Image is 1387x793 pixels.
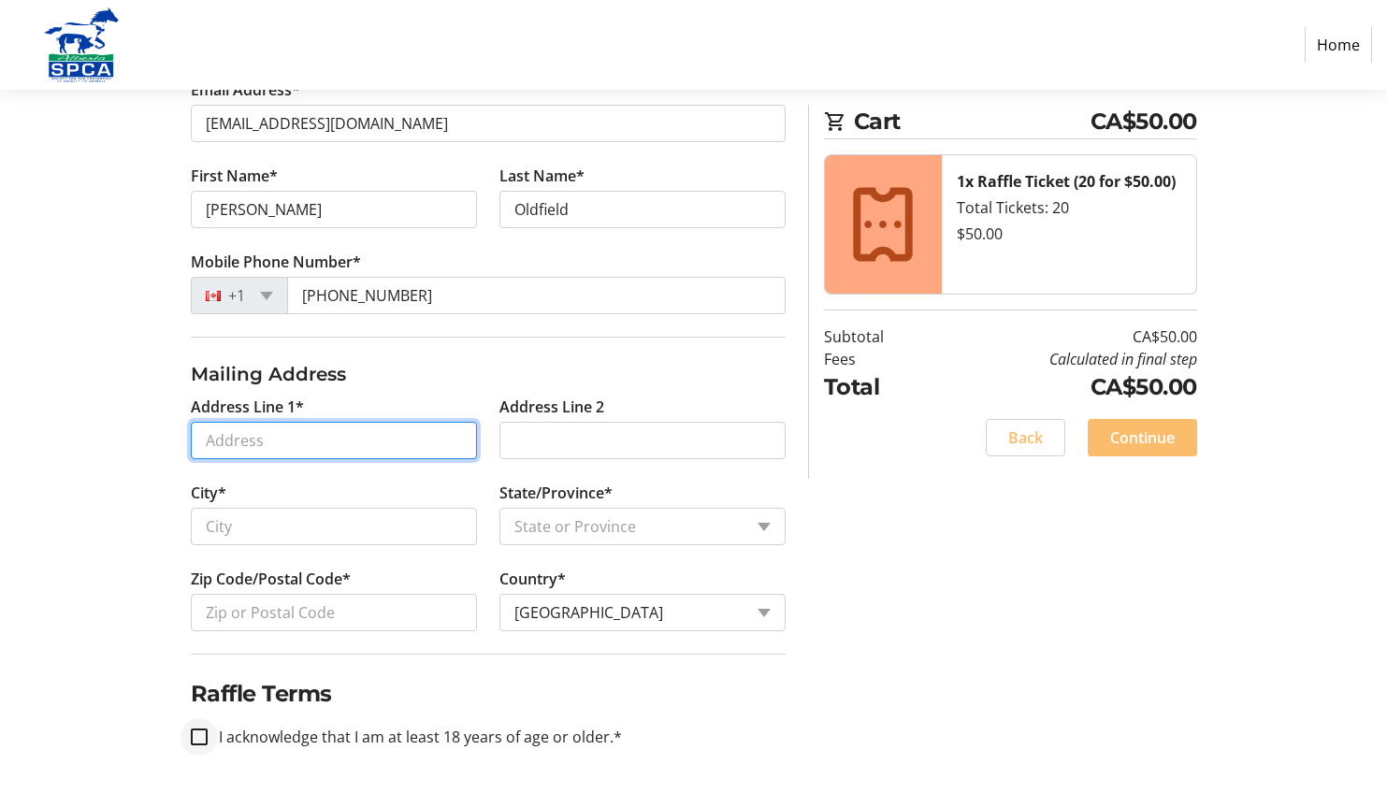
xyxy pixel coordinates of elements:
[191,79,300,101] label: Email Address*
[986,419,1065,456] button: Back
[15,7,148,82] img: Alberta SPCA's Logo
[191,677,786,711] h2: Raffle Terms
[932,325,1197,348] td: CA$50.00
[824,325,932,348] td: Subtotal
[191,396,304,418] label: Address Line 1*
[191,360,786,388] h3: Mailing Address
[1305,27,1372,63] a: Home
[499,482,613,504] label: State/Province*
[824,370,932,404] td: Total
[499,165,585,187] label: Last Name*
[287,277,786,314] input: (506) 234-5678
[499,396,604,418] label: Address Line 2
[499,568,566,590] label: Country*
[1088,419,1197,456] button: Continue
[932,370,1197,404] td: CA$50.00
[1110,426,1175,449] span: Continue
[1008,426,1043,449] span: Back
[932,348,1197,370] td: Calculated in final step
[1091,105,1197,138] span: CA$50.00
[191,422,477,459] input: Address
[957,171,1176,192] strong: 1x Raffle Ticket (20 for $50.00)
[191,165,278,187] label: First Name*
[854,105,1091,138] span: Cart
[824,348,932,370] td: Fees
[957,223,1181,245] div: $50.00
[208,726,622,748] label: I acknowledge that I am at least 18 years of age or older.*
[191,594,477,631] input: Zip or Postal Code
[191,251,361,273] label: Mobile Phone Number*
[191,482,226,504] label: City*
[191,568,351,590] label: Zip Code/Postal Code*
[191,508,477,545] input: City
[957,196,1181,219] div: Total Tickets: 20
